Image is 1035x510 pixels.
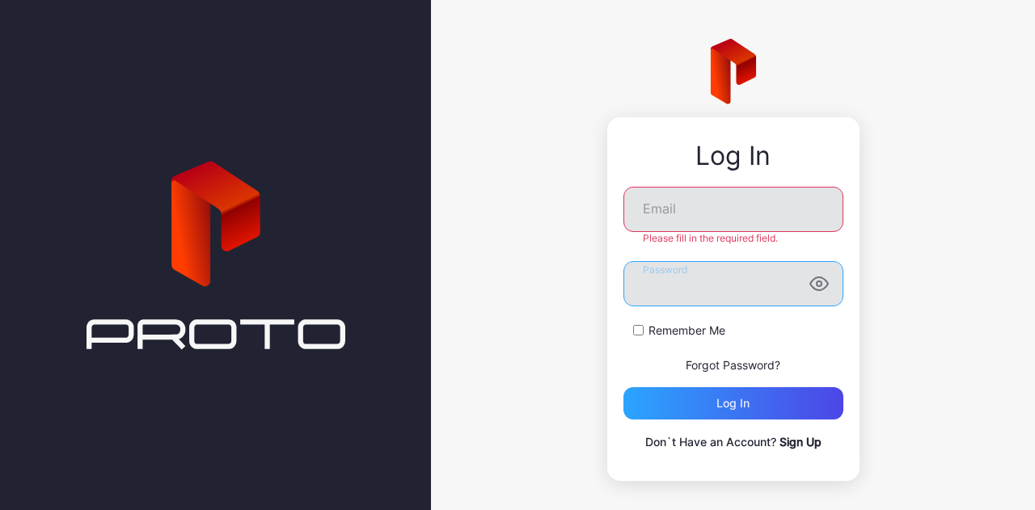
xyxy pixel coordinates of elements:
[779,435,822,449] a: Sign Up
[623,141,843,171] div: Log In
[623,261,843,306] input: Password
[623,387,843,419] button: Log in
[809,274,829,293] button: Password
[623,232,843,245] div: Please fill in the required field.
[623,432,843,452] p: Don`t Have an Account?
[686,358,780,372] a: Forgot Password?
[648,322,725,339] label: Remember Me
[716,397,750,410] div: Log in
[623,187,843,232] input: Email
